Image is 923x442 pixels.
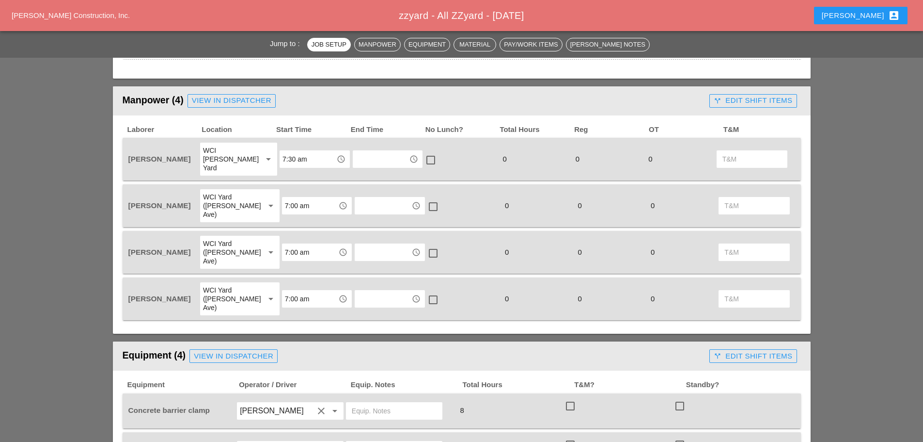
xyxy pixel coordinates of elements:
button: Edit Shift Items [709,349,797,363]
i: access_time [339,295,347,303]
span: Reg [573,124,648,135]
span: 0 [647,201,658,210]
input: Equip. Notes [352,403,437,419]
i: access_time [337,155,345,164]
span: T&M? [573,379,685,391]
span: 0 [501,248,513,256]
i: arrow_drop_down [263,153,274,165]
span: End Time [350,124,424,135]
div: Manpower [359,40,396,49]
span: Equipment [126,379,238,391]
i: access_time [339,248,347,257]
a: View in Dispatcher [188,94,276,108]
i: access_time [412,201,421,210]
div: Manpower (4) [123,91,706,111]
button: Job Setup [307,38,351,51]
input: T&M [722,151,782,167]
i: arrow_drop_down [265,293,277,305]
i: access_time [412,295,421,303]
button: Edit Shift Items [709,94,797,108]
input: Jose Ventura [240,403,313,419]
div: [PERSON_NAME] [822,10,900,21]
div: WCI [PERSON_NAME] Yard [203,146,255,172]
i: call_split [714,352,721,360]
span: [PERSON_NAME] [128,155,191,163]
input: T&M [724,291,783,307]
span: 0 [501,201,513,210]
span: Total Hours [499,124,573,135]
span: [PERSON_NAME] [128,201,191,210]
i: arrow_drop_down [265,200,277,212]
input: T&M [724,198,783,213]
span: Jump to : [270,39,304,48]
i: arrow_drop_down [265,246,277,258]
div: View in Dispatcher [192,95,271,106]
div: Pay/Work Items [504,40,558,49]
button: Manpower [354,38,401,51]
div: WCI Yard ([PERSON_NAME] Ave) [203,286,257,312]
span: OT [648,124,722,135]
span: 0 [574,248,585,256]
a: [PERSON_NAME] Construction, Inc. [12,11,130,19]
span: zzyard - All ZZyard - [DATE] [399,10,524,21]
button: Equipment [404,38,450,51]
span: Total Hours [462,379,574,391]
span: 0 [501,295,513,303]
span: Start Time [275,124,350,135]
div: Equipment (4) [123,346,706,366]
div: Material [458,40,492,49]
i: access_time [339,201,347,210]
div: Edit Shift Items [714,95,792,106]
i: account_box [888,10,900,21]
span: Concrete barrier clamp [128,406,210,414]
span: 8 [456,406,468,414]
div: WCI Yard ([PERSON_NAME] Ave) [203,239,257,265]
i: access_time [412,248,421,257]
span: [PERSON_NAME] [128,295,191,303]
div: Edit Shift Items [714,351,792,362]
span: 0 [644,155,656,163]
div: Job Setup [312,40,346,49]
button: [PERSON_NAME] [814,7,907,24]
button: Pay/Work Items [500,38,562,51]
a: View in Dispatcher [189,349,278,363]
i: access_time [409,155,418,164]
span: 0 [499,155,510,163]
button: [PERSON_NAME] Notes [566,38,650,51]
i: call_split [714,97,721,105]
span: [PERSON_NAME] [128,248,191,256]
div: [PERSON_NAME] Notes [570,40,645,49]
div: View in Dispatcher [194,351,273,362]
div: Equipment [408,40,446,49]
span: Standby? [685,379,797,391]
span: 0 [647,248,658,256]
span: 0 [572,155,583,163]
span: T&M [722,124,797,135]
span: Laborer [126,124,201,135]
span: 0 [574,295,585,303]
i: arrow_drop_down [329,405,341,417]
span: No Lunch? [424,124,499,135]
span: Equip. Notes [350,379,462,391]
div: WCI Yard ([PERSON_NAME] Ave) [203,193,257,219]
i: clear [315,405,327,417]
span: Operator / Driver [238,379,350,391]
button: Material [454,38,496,51]
span: 0 [574,201,585,210]
span: 0 [647,295,658,303]
input: T&M [724,245,783,260]
span: Location [201,124,275,135]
